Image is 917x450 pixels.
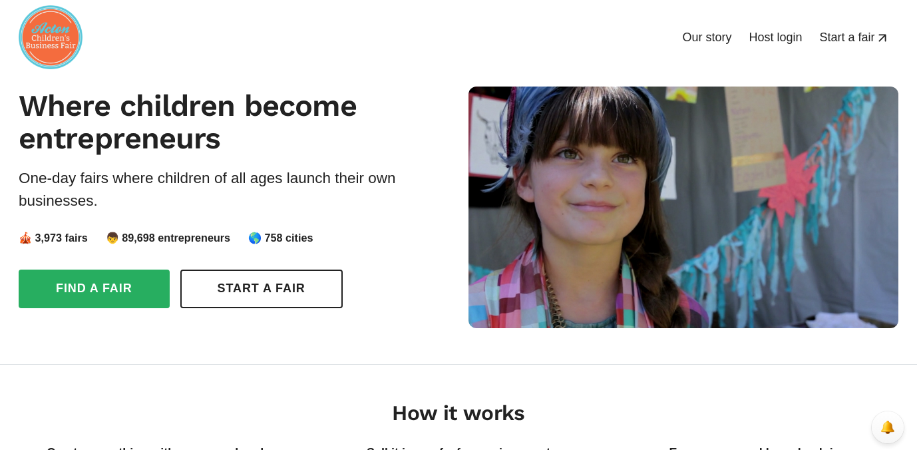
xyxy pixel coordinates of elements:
div: One-day fairs where children of all ages launch their own businesses. [19,167,449,212]
span: fairs [65,232,88,244]
span: 🌎 [248,232,262,244]
span: entrepreneurs [158,232,230,244]
img: Bell icon [881,421,894,434]
span: 89,698 [122,232,155,244]
img: logo-09e7f61fd0461591446672a45e28a4aa4e3f772ea81a4ddf9c7371a8bcc222a1.png [19,5,83,69]
a: Start a fair [811,17,898,58]
span: 🎪 [19,232,32,244]
a: Start a fair [180,270,343,308]
a: Find a fair [19,270,170,308]
h2: How it works [19,401,898,426]
span: 758 [265,232,283,244]
span: 3,973 [35,232,63,244]
span: cities [285,232,313,244]
a: Our story [673,17,740,58]
span: 👦 [106,232,119,244]
h1: Where children become entrepreneurs [19,89,449,155]
a: Host login [740,17,811,58]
